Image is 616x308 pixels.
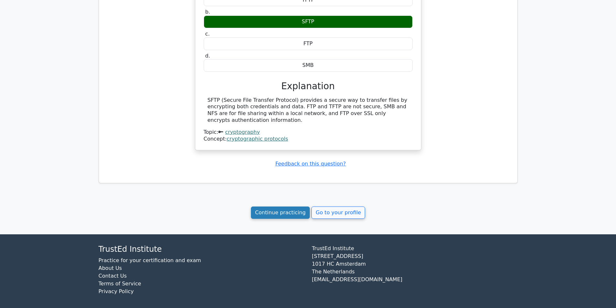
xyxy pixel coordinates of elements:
div: SFTP (Secure File Transfer Protocol) provides a secure way to transfer files by encrypting both c... [208,97,409,124]
div: Topic: [204,129,413,136]
a: Go to your profile [311,207,365,219]
a: Privacy Policy [99,288,134,294]
a: Practice for your certification and exam [99,257,201,263]
div: SFTP [204,16,413,28]
div: TrustEd Institute [STREET_ADDRESS] 1017 HC Amsterdam The Netherlands [EMAIL_ADDRESS][DOMAIN_NAME] [308,245,522,301]
a: Continue practicing [251,207,310,219]
a: Terms of Service [99,281,141,287]
a: cryptography [225,129,260,135]
a: Feedback on this question? [275,161,346,167]
a: cryptographic protocols [227,136,288,142]
div: SMB [204,59,413,72]
span: c. [205,31,210,37]
h4: TrustEd Institute [99,245,304,254]
div: Concept: [204,136,413,143]
a: Contact Us [99,273,127,279]
span: d. [205,53,210,59]
div: FTP [204,37,413,50]
h3: Explanation [208,81,409,92]
a: About Us [99,265,122,271]
span: b. [205,9,210,15]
